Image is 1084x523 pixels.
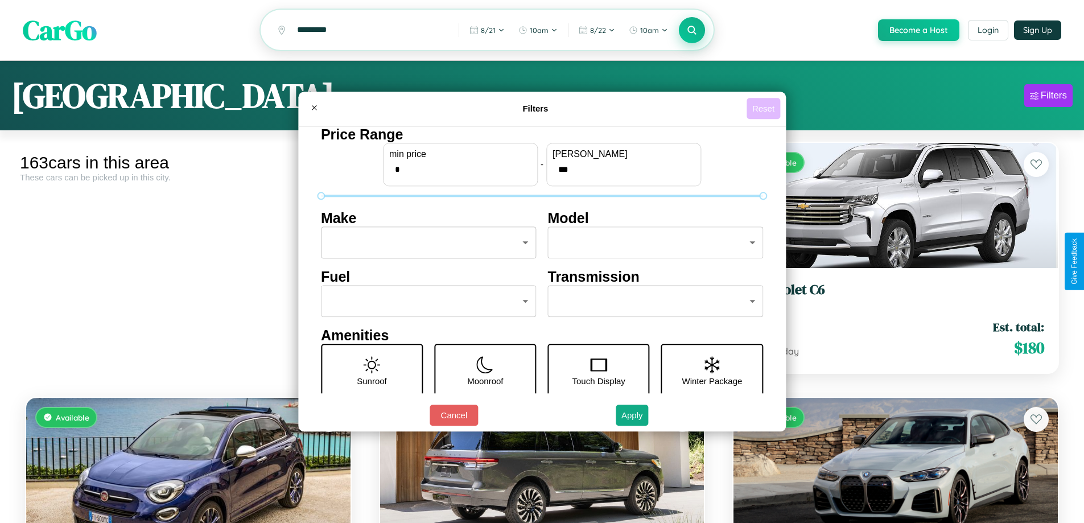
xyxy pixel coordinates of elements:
[747,98,780,119] button: Reset
[56,413,89,422] span: Available
[878,19,959,41] button: Become a Host
[541,157,543,172] p: -
[20,153,357,172] div: 163 cars in this area
[20,172,357,182] div: These cars can be picked up in this city.
[623,21,674,39] button: 10am
[467,373,503,389] p: Moonroof
[530,26,549,35] span: 10am
[321,126,763,143] h4: Price Range
[747,282,1044,310] a: Chevrolet C62014
[1041,90,1067,101] div: Filters
[682,373,743,389] p: Winter Package
[1014,336,1044,359] span: $ 180
[775,345,799,357] span: / day
[481,26,496,35] span: 8 / 21
[993,319,1044,335] span: Est. total:
[548,269,764,285] h4: Transmission
[357,373,387,389] p: Sunroof
[640,26,659,35] span: 10am
[616,405,649,426] button: Apply
[464,21,510,39] button: 8/21
[23,11,97,49] span: CarGo
[389,149,531,159] label: min price
[324,104,747,113] h4: Filters
[430,405,478,426] button: Cancel
[553,149,695,159] label: [PERSON_NAME]
[321,327,763,344] h4: Amenities
[321,269,537,285] h4: Fuel
[11,72,335,119] h1: [GEOGRAPHIC_DATA]
[548,210,764,227] h4: Model
[747,282,1044,298] h3: Chevrolet C6
[1014,20,1061,40] button: Sign Up
[1070,238,1078,285] div: Give Feedback
[573,21,621,39] button: 8/22
[321,210,537,227] h4: Make
[590,26,606,35] span: 8 / 22
[968,20,1008,40] button: Login
[1024,84,1073,107] button: Filters
[513,21,563,39] button: 10am
[572,373,625,389] p: Touch Display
